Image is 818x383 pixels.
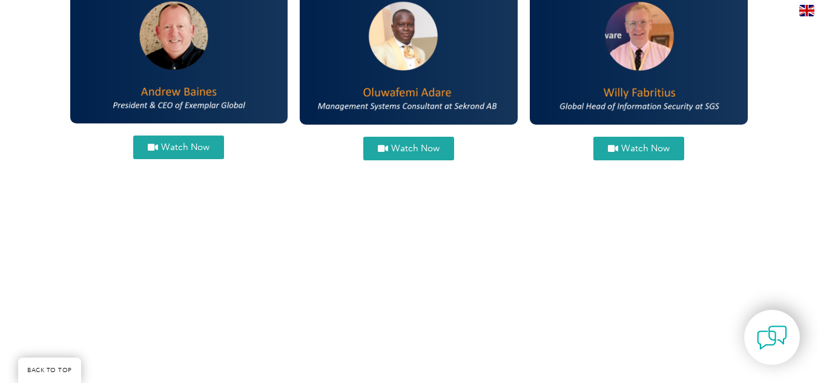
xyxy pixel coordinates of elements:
[133,136,224,159] a: Watch Now
[621,144,670,153] span: Watch Now
[363,137,454,160] a: Watch Now
[593,137,684,160] a: Watch Now
[161,143,209,152] span: Watch Now
[757,322,787,353] img: contact-chat.png
[799,5,814,16] img: en
[18,358,81,383] a: BACK TO TOP
[391,144,440,153] span: Watch Now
